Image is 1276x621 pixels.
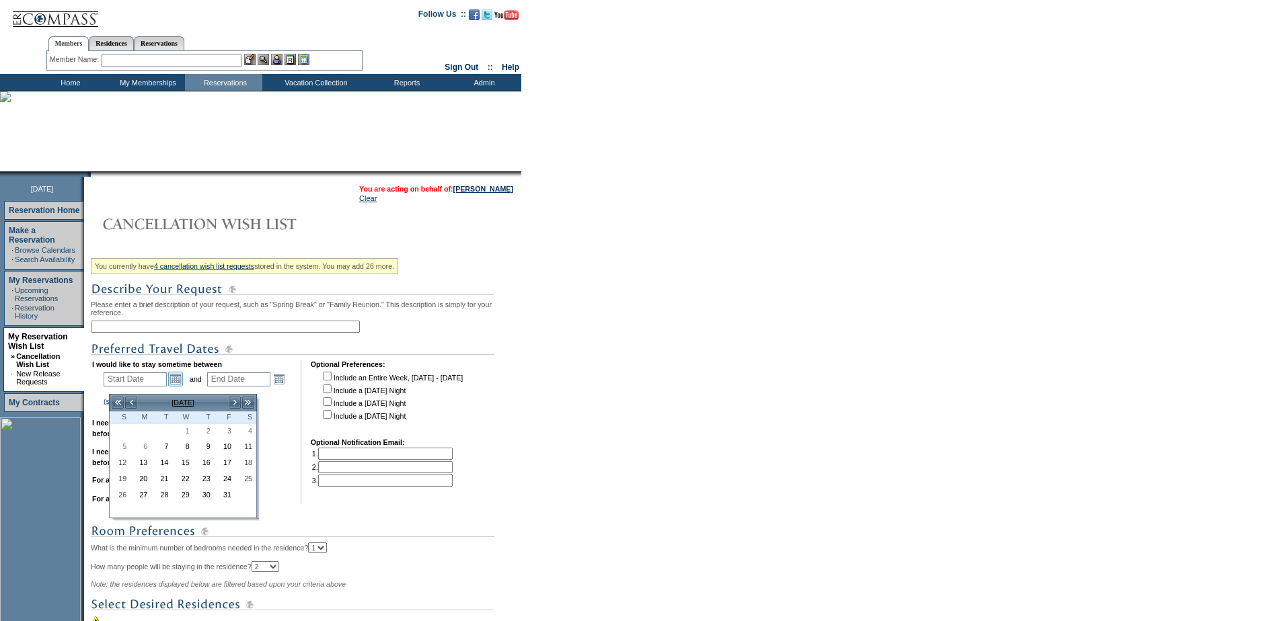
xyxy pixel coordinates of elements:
img: subTtlRoomPreferences.gif [91,523,494,540]
th: Monday [130,411,151,423]
a: 29 [173,487,192,502]
span: :: [488,63,493,72]
a: 23 [194,471,214,486]
a: 30 [194,487,214,502]
td: My Memberships [108,74,185,91]
td: · [11,370,15,386]
span: 6 [131,442,151,451]
a: Reservation History [15,304,54,320]
a: Become our fan on Facebook [469,13,480,22]
a: Follow us on Twitter [482,13,492,22]
a: 9 [194,439,214,454]
td: Wednesday, October 22, 2025 [172,470,193,487]
img: Impersonate [271,54,283,65]
a: Reservations [134,36,184,50]
a: Clear [359,194,377,202]
td: · [11,304,13,320]
a: Residences [89,36,134,50]
td: · [11,286,13,302]
a: My Reservation Wish List [8,332,68,351]
a: 16 [194,455,214,470]
td: · [11,255,13,263]
td: Wednesday, October 29, 2025 [172,487,193,503]
a: Reservation Home [9,206,79,215]
td: Thursday, October 30, 2025 [194,487,215,503]
img: Follow us on Twitter [482,9,492,20]
a: Members [48,36,89,51]
a: 11 [236,439,256,454]
a: Subscribe to our YouTube Channel [494,13,519,22]
span: [DATE] [31,185,54,193]
td: Monday, October 13, 2025 [130,454,151,470]
a: 12 [110,455,130,470]
a: [PERSON_NAME] [453,185,513,193]
b: For a maximum of [92,495,154,503]
span: 2 [194,426,214,436]
a: 25 [236,471,256,486]
a: 15 [173,455,192,470]
td: Friday, October 31, 2025 [215,487,235,503]
a: My Contracts [9,398,60,407]
a: 17 [215,455,235,470]
a: Sign Out [445,63,478,72]
td: Wednesday, October 15, 2025 [172,454,193,470]
b: I need a minimum of [92,419,161,427]
a: 21 [152,471,172,486]
td: Friday, October 10, 2025 [215,438,235,454]
td: · [11,246,13,254]
a: 7 [152,439,172,454]
td: Include an Entire Week, [DATE] - [DATE] Include a [DATE] Night Include a [DATE] Night Include a [... [320,370,463,429]
span: 1 [173,426,192,436]
td: Home [30,74,108,91]
img: blank.gif [91,171,92,177]
a: 22 [173,471,192,486]
a: 8 [173,439,192,454]
td: Tuesday, October 28, 2025 [151,487,172,503]
td: Thursday, October 09, 2025 [194,438,215,454]
td: Tuesday, October 07, 2025 [151,438,172,454]
span: 4 [236,426,256,436]
td: Monday, October 27, 2025 [130,487,151,503]
th: Thursday [194,411,215,423]
input: Date format: M/D/Y. Shortcut keys: [T] for Today. [UP] or [.] for Next Day. [DOWN] or [,] for Pre... [104,372,167,386]
b: For a minimum of [92,476,152,484]
td: Saturday, October 25, 2025 [235,470,256,487]
span: 3 [215,426,235,436]
a: Browse Calendars [15,246,75,254]
a: 4 cancellation wish list requests [154,262,254,270]
td: Friday, October 17, 2025 [215,454,235,470]
td: Saturday, October 18, 2025 [235,454,256,470]
td: Sunday, October 19, 2025 [110,470,130,487]
a: Search Availability [15,255,75,263]
a: << [111,396,124,409]
a: 31 [215,487,235,502]
th: Friday [215,411,235,423]
a: My Reservations [9,276,73,285]
input: Date format: M/D/Y. Shortcut keys: [T] for Today. [UP] or [.] for Next Day. [DOWN] or [,] for Pre... [207,372,270,386]
a: 18 [236,455,256,470]
td: Vacation Collection [262,74,367,91]
a: New Release Requests [16,370,60,386]
td: Thursday, October 16, 2025 [194,454,215,470]
td: Sunday, October 12, 2025 [110,454,130,470]
a: 24 [215,471,235,486]
a: 14 [152,455,172,470]
a: Make a Reservation [9,226,55,245]
span: 5 [110,442,130,451]
td: and [188,370,204,388]
span: Note: the residences displayed below are filtered based upon your criteria above [91,580,346,588]
a: 27 [131,487,151,502]
div: You currently have stored in the system. You may add 26 more. [91,258,398,274]
a: Help [502,63,519,72]
td: Reports [367,74,444,91]
b: Optional Notification Email: [311,438,405,446]
b: Optional Preferences: [311,360,385,368]
b: I would like to stay sometime between [92,360,222,368]
td: Wednesday, October 08, 2025 [172,438,193,454]
a: Open the calendar popup. [272,372,287,386]
a: Open the calendar popup. [168,372,183,386]
a: >> [241,396,255,409]
td: Reservations [185,74,262,91]
a: Upcoming Reservations [15,286,58,302]
td: Saturday, October 11, 2025 [235,438,256,454]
